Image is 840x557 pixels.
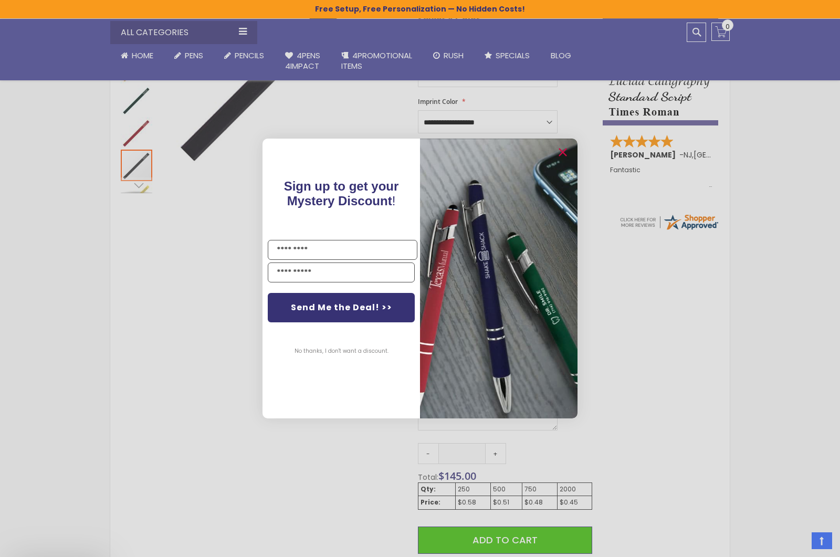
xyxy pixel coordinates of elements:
span: ! [284,179,399,208]
span: Sign up to get your Mystery Discount [284,179,399,208]
button: Close dialog [554,144,571,161]
button: No thanks, I don't want a discount. [289,338,394,364]
button: Send Me the Deal! >> [268,293,415,322]
img: pop-up-image [420,139,577,418]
